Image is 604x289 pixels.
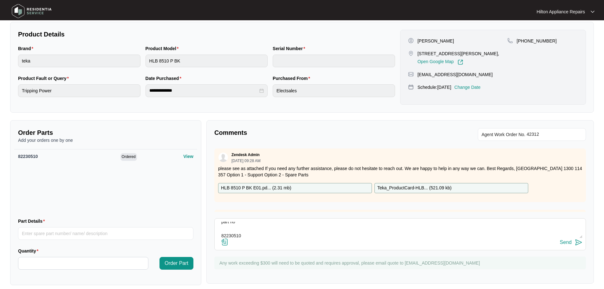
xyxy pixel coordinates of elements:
p: Add your orders one by one [18,137,193,143]
img: map-pin [408,71,414,77]
input: Product Fault or Query [18,84,140,97]
img: dropdown arrow [591,10,594,13]
button: Order Part [159,257,193,270]
p: Any work exceeding $300 will need to be quoted and requires approval, please email quote to [EMAI... [219,260,583,266]
span: Order Part [165,259,188,267]
button: Send [560,238,582,247]
p: Hilton Appliance Repairs [536,9,585,15]
img: file-attachment-doc.svg [221,238,229,246]
img: Link-External [458,59,463,65]
input: Add Agent Work Order No. [527,131,582,138]
label: Quantity [18,248,41,254]
label: Product Fault or Query [18,75,71,82]
input: Serial Number [273,55,395,67]
span: Agent Work Order No. [482,131,525,138]
label: Serial Number [273,45,308,52]
img: map-pin [507,38,513,43]
img: send-icon.svg [575,239,582,246]
label: Part Details [18,218,48,224]
span: 82230510 [18,154,38,159]
p: please see as attached If you need any further assistance, please do not hesitate to reach out. W... [218,165,582,178]
p: [PHONE_NUMBER] [517,38,557,44]
p: [STREET_ADDRESS][PERSON_NAME], [418,50,499,57]
input: Quantity [18,257,148,269]
p: Change Date [454,84,481,90]
p: Order Parts [18,128,193,137]
p: [PERSON_NAME] [418,38,454,44]
label: Brand [18,45,36,52]
img: map-pin [408,50,414,56]
p: Zendesk Admin [231,152,260,157]
img: residentia service logo [10,2,54,21]
p: Product Details [18,30,395,39]
div: Send [560,240,572,245]
p: Comments [214,128,396,137]
p: HLB 8510 P BK E01.pd... ( 2.31 mb ) [221,185,291,192]
label: Purchased From [273,75,313,82]
label: Product Model [146,45,181,52]
p: [EMAIL_ADDRESS][DOMAIN_NAME] [418,71,493,78]
input: Date Purchased [149,87,258,94]
input: Brand [18,55,140,67]
p: Teka_ProductCard-HLB... ( 521.09 kb ) [377,185,451,192]
p: Schedule: [DATE] [418,84,451,90]
p: View [183,153,193,160]
input: Purchased From [273,84,395,97]
img: user-pin [408,38,414,43]
label: Date Purchased [146,75,184,82]
input: Product Model [146,55,268,67]
img: user.svg [218,153,228,162]
textarea: Checked oven found top cover is damaged, requires a new one 30 part no 82230510 [218,222,582,238]
a: Open Google Map [418,59,463,65]
input: Part Details [18,227,193,240]
img: map-pin [408,84,414,90]
p: [DATE] 09:28 AM [231,159,261,163]
span: Ordered [120,153,137,161]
